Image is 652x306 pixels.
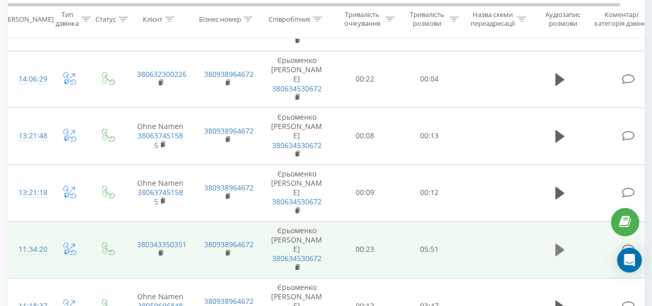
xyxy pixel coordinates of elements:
[261,164,333,221] td: Єрьоменко [PERSON_NAME]
[272,197,322,206] a: 380634530672
[137,239,187,249] a: 380343350351
[204,239,254,249] a: 380938964672
[95,15,116,24] div: Статус
[204,69,254,79] a: 380938964672
[333,51,397,108] td: 00:22
[272,253,322,263] a: 380634530672
[333,107,397,164] td: 00:08
[272,140,322,150] a: 380634530672
[470,11,514,28] div: Назва схеми переадресації
[342,11,382,28] div: Тривалість очікування
[617,248,642,272] div: Open Intercom Messenger
[19,239,39,260] div: 11:34:20
[137,69,187,79] a: 380632300226
[333,221,397,278] td: 00:23
[268,15,310,24] div: Співробітник
[261,221,333,278] td: Єрьоменко [PERSON_NAME]
[19,69,39,89] div: 14:06:29
[333,164,397,221] td: 00:09
[538,11,588,28] div: Аудіозапис розмови
[198,15,241,24] div: Бізнес номер
[127,107,194,164] td: Ohne Namen
[204,126,254,136] a: 380938964672
[406,11,447,28] div: Тривалість розмови
[204,183,254,192] a: 380938964672
[138,187,183,206] a: 380637451585
[19,183,39,203] div: 13:21:18
[397,51,462,108] td: 00:04
[143,15,162,24] div: Клієнт
[261,107,333,164] td: Єрьоменко [PERSON_NAME]
[261,51,333,108] td: Єрьоменко [PERSON_NAME]
[397,107,462,164] td: 00:13
[2,15,54,24] div: [PERSON_NAME]
[19,126,39,146] div: 13:21:48
[204,296,254,306] a: 380938964672
[56,11,79,28] div: Тип дзвінка
[397,221,462,278] td: 05:51
[397,164,462,221] td: 00:12
[592,11,652,28] div: Коментар/категорія дзвінка
[127,164,194,221] td: Ohne Namen
[138,131,183,150] a: 380637451585
[272,84,322,93] a: 380634530672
